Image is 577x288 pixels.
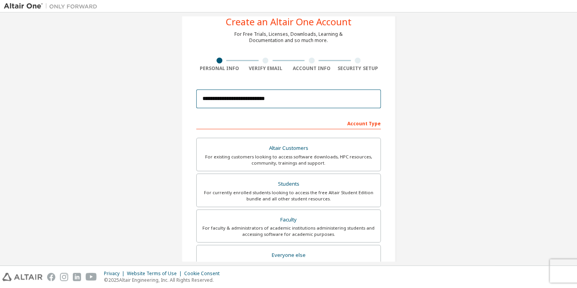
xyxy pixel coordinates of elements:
div: Students [201,179,376,190]
img: facebook.svg [47,273,55,281]
div: Cookie Consent [184,270,224,277]
div: Account Info [288,65,335,72]
div: Everyone else [201,250,376,261]
div: For individuals, businesses and everyone else looking to try Altair software and explore our prod... [201,261,376,273]
div: Privacy [104,270,127,277]
img: youtube.svg [86,273,97,281]
p: © 2025 Altair Engineering, Inc. All Rights Reserved. [104,277,224,283]
div: Account Type [196,117,381,129]
div: Faculty [201,214,376,225]
img: instagram.svg [60,273,68,281]
div: For Free Trials, Licenses, Downloads, Learning & Documentation and so much more. [234,31,343,44]
div: For existing customers looking to access software downloads, HPC resources, community, trainings ... [201,154,376,166]
div: Verify Email [243,65,289,72]
div: Personal Info [196,65,243,72]
div: Website Terms of Use [127,270,184,277]
img: linkedin.svg [73,273,81,281]
img: altair_logo.svg [2,273,42,281]
div: Security Setup [335,65,381,72]
div: For faculty & administrators of academic institutions administering students and accessing softwa... [201,225,376,237]
div: Create an Altair One Account [226,17,352,26]
img: Altair One [4,2,101,10]
div: Altair Customers [201,143,376,154]
div: For currently enrolled students looking to access the free Altair Student Edition bundle and all ... [201,190,376,202]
